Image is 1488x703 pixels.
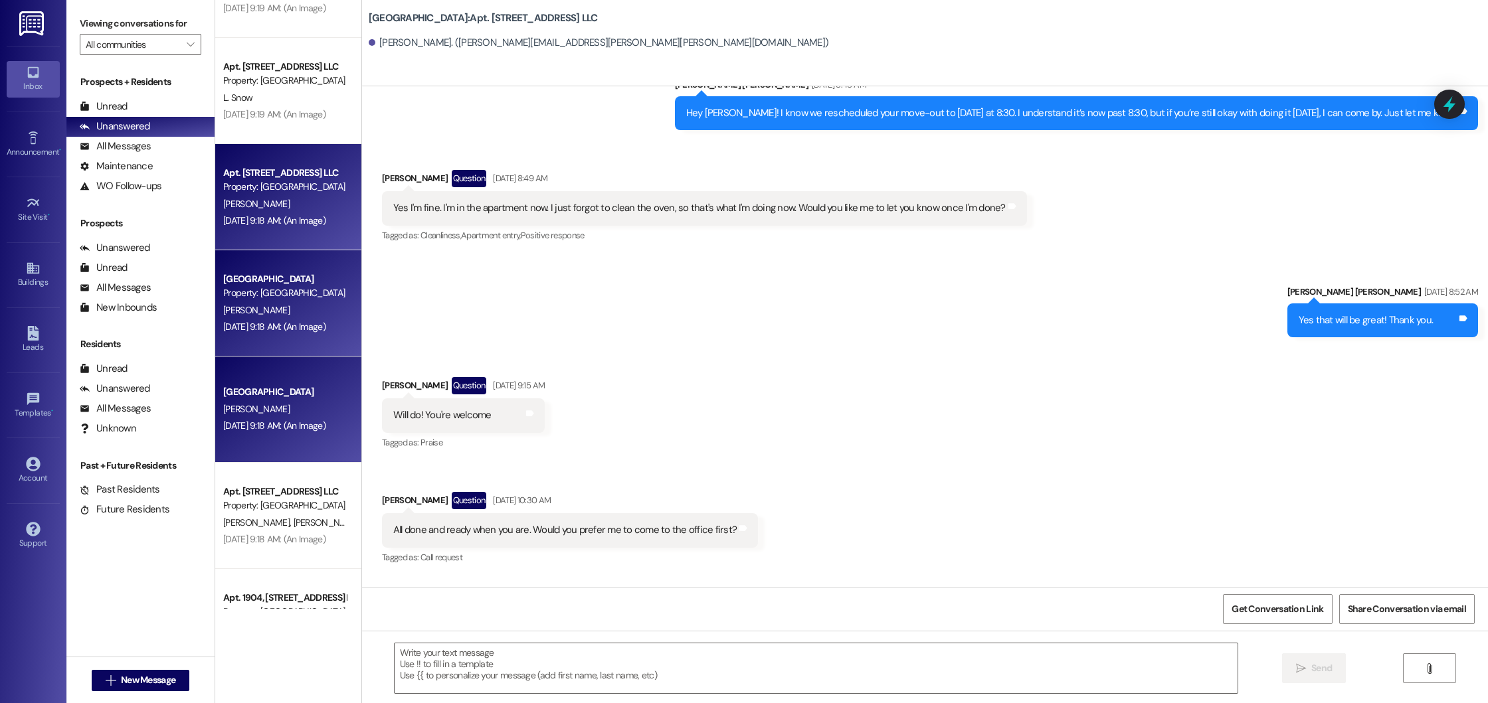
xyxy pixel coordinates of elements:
div: Residents [66,337,215,351]
div: Prospects [66,216,215,230]
a: Site Visit • [7,192,60,228]
span: [PERSON_NAME] [223,198,290,210]
div: [DATE] 9:18 AM: (An Image) [223,420,325,431]
a: Leads [7,322,60,358]
div: Question [452,170,487,187]
div: Yes that will be great! Thank you. [1299,313,1434,327]
a: Templates • [7,388,60,424]
div: [GEOGRAPHIC_DATA] [223,385,346,399]
span: [PERSON_NAME] [293,516,359,528]
button: New Message [92,670,190,691]
div: Apt. 1904, [STREET_ADDRESS] LLC [223,591,346,605]
div: [DATE] 9:18 AM: (An Image) [223,321,325,333]
span: [PERSON_NAME] [223,304,290,316]
b: [GEOGRAPHIC_DATA]: Apt. [STREET_ADDRESS] LLC [369,11,598,25]
div: Past + Future Residents [66,459,215,473]
span: [PERSON_NAME] [223,403,290,415]
div: Property: [GEOGRAPHIC_DATA] [223,286,346,300]
div: Property: [GEOGRAPHIC_DATA] [223,74,346,88]
div: Future Residents [80,503,169,516]
div: Tagged as: [382,226,1027,245]
div: Apt. [STREET_ADDRESS] LLC [223,166,346,180]
button: Send [1282,653,1347,683]
div: [GEOGRAPHIC_DATA] [223,272,346,286]
img: ResiDesk Logo [19,11,46,36]
div: Question [452,492,487,508]
div: Maintenance [80,159,153,173]
div: All Messages [80,139,151,153]
div: Property: [GEOGRAPHIC_DATA] [223,605,346,619]
div: [PERSON_NAME] [382,492,758,513]
div: [PERSON_NAME] [PERSON_NAME] [675,78,1479,96]
div: Tagged as: [382,548,758,567]
div: [PERSON_NAME]. ([PERSON_NAME][EMAIL_ADDRESS][PERSON_NAME][PERSON_NAME][DOMAIN_NAME]) [369,36,828,50]
span: • [48,210,50,220]
input: All communities [86,34,180,55]
div: [DATE] 9:15 AM [490,378,545,392]
span: Send [1311,661,1332,675]
div: WO Follow-ups [80,179,161,193]
div: Unknown [80,422,136,435]
div: Question [452,377,487,394]
div: [DATE] 9:19 AM: (An Image) [223,2,325,14]
i:  [1296,663,1306,674]
div: [DATE] 9:19 AM: (An Image) [223,108,325,120]
span: New Message [121,673,175,687]
div: Unanswered [80,119,150,133]
div: Past Residents [80,483,160,497]
span: L. Snow [223,92,252,104]
i:  [1424,663,1434,674]
div: [DATE] 9:18 AM: (An Image) [223,214,325,226]
div: Hey [PERSON_NAME]! I know we rescheduled your move-out to [DATE] at 8:30. I understand it’s now p... [686,106,1457,120]
div: All Messages [80,281,151,295]
div: [DATE] 10:30 AM [490,493,551,507]
span: • [51,406,53,416]
a: Inbox [7,61,60,97]
div: Property: [GEOGRAPHIC_DATA] [223,180,346,194]
div: [PERSON_NAME] [382,377,545,398]
a: Account [7,453,60,489]
label: Viewing conversations for [80,13,201,34]
div: Unanswered [80,382,150,396]
span: Cleanliness , [420,230,461,241]
button: Share Conversation via email [1339,594,1475,624]
a: Support [7,518,60,554]
div: All Messages [80,402,151,416]
span: Positive response [521,230,585,241]
div: Tagged as: [382,433,545,452]
span: Apartment entry , [461,230,521,241]
span: [PERSON_NAME] [223,516,294,528]
div: Will do! You're welcome [393,408,492,422]
div: Unanswered [80,241,150,255]
div: Unread [80,362,128,376]
div: Apt. [STREET_ADDRESS] LLC [223,60,346,74]
div: Apt. [STREET_ADDRESS] LLC [223,485,346,499]
button: Get Conversation Link [1223,594,1332,624]
span: • [59,145,61,155]
span: Praise [420,437,442,448]
i:  [187,39,194,50]
div: Property: [GEOGRAPHIC_DATA] [223,499,346,512]
div: All done and ready when you are. Would you prefer me to come to the office first? [393,523,737,537]
div: [DATE] 9:18 AM: (An Image) [223,533,325,545]
a: Buildings [7,257,60,293]
div: Unread [80,100,128,114]
span: Share Conversation via email [1348,602,1466,616]
div: Unread [80,261,128,275]
span: Get Conversation Link [1232,602,1323,616]
div: [PERSON_NAME] [PERSON_NAME] [1287,285,1478,303]
div: [PERSON_NAME] [382,170,1027,191]
div: Yes I'm fine. I'm in the apartment now. I just forgot to clean the oven, so that's what I'm doing... [393,201,1006,215]
div: [DATE] 8:49 AM [490,171,547,185]
span: Call request [420,552,462,563]
div: Prospects + Residents [66,75,215,89]
div: New Inbounds [80,301,157,315]
i:  [106,675,116,686]
div: [DATE] 8:52 AM [1421,285,1478,299]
